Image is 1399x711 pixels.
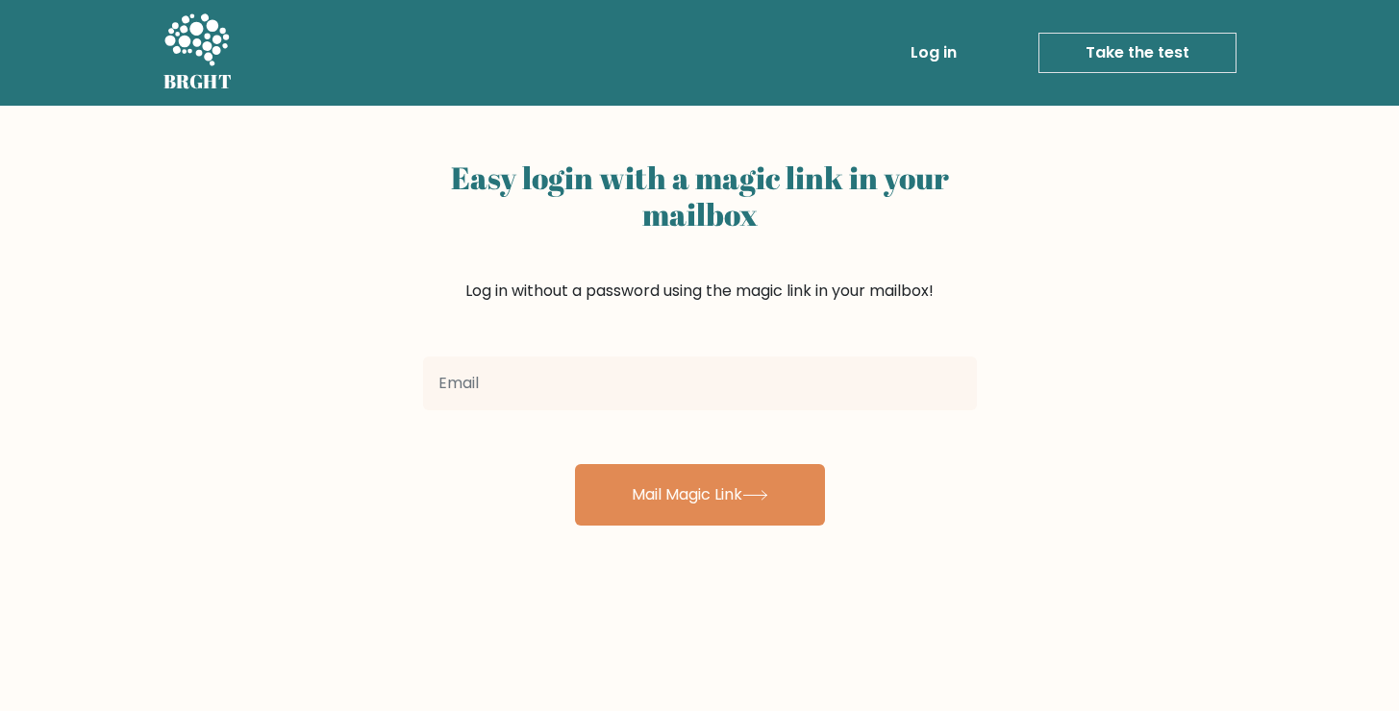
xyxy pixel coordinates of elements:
[1038,33,1237,73] a: Take the test
[423,152,977,349] div: Log in without a password using the magic link in your mailbox!
[575,464,825,526] button: Mail Magic Link
[423,159,977,233] h2: Easy login with a magic link in your mailbox
[163,70,233,93] h5: BRGHT
[423,356,977,410] input: Email
[163,8,233,98] a: BRGHT
[903,34,964,72] a: Log in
